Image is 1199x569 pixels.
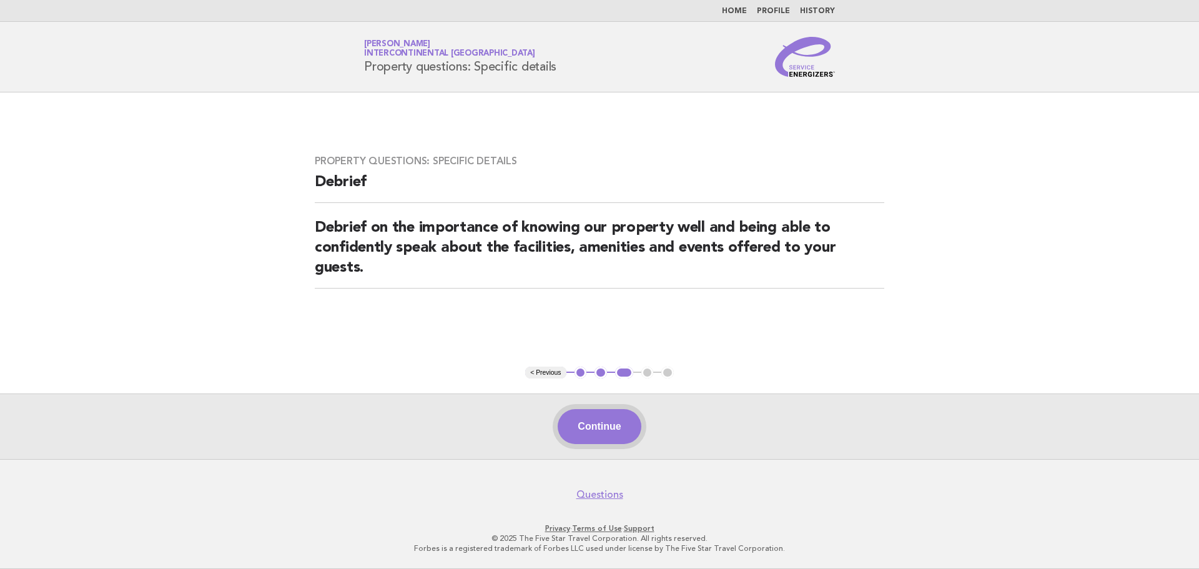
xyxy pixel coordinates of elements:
a: Support [624,524,654,533]
p: © 2025 The Five Star Travel Corporation. All rights reserved. [217,533,982,543]
img: Service Energizers [775,37,835,77]
h2: Debrief [315,172,884,203]
a: Home [722,7,747,15]
a: Terms of Use [572,524,622,533]
h1: Property questions: Specific details [364,41,556,73]
a: Questions [576,488,623,501]
button: 3 [615,367,633,379]
a: Privacy [545,524,570,533]
h2: Debrief on the importance of knowing our property well and being able to confidently speak about ... [315,218,884,289]
p: · · [217,523,982,533]
span: InterContinental [GEOGRAPHIC_DATA] [364,50,535,58]
button: < Previous [525,367,566,379]
a: History [800,7,835,15]
button: 2 [595,367,607,379]
a: [PERSON_NAME]InterContinental [GEOGRAPHIC_DATA] [364,40,535,57]
button: Continue [558,409,641,444]
button: 1 [575,367,587,379]
a: Profile [757,7,790,15]
p: Forbes is a registered trademark of Forbes LLC used under license by The Five Star Travel Corpora... [217,543,982,553]
h3: Property questions: Specific details [315,155,884,167]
